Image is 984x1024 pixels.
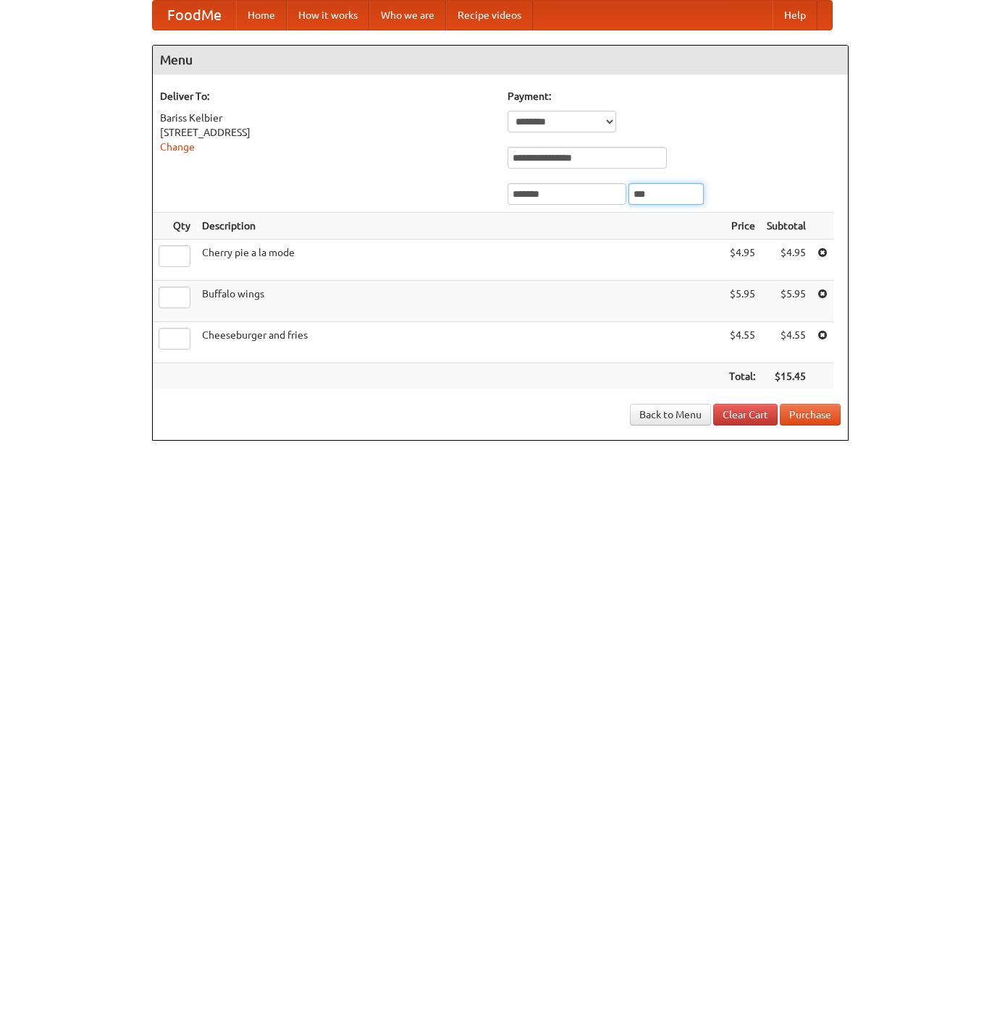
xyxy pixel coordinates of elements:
[773,1,817,30] a: Help
[723,281,761,322] td: $5.95
[196,322,723,363] td: Cheeseburger and fries
[236,1,287,30] a: Home
[446,1,533,30] a: Recipe videos
[153,46,848,75] h4: Menu
[153,1,236,30] a: FoodMe
[761,213,812,240] th: Subtotal
[723,363,761,390] th: Total:
[160,89,493,103] h5: Deliver To:
[723,240,761,281] td: $4.95
[196,281,723,322] td: Buffalo wings
[761,240,812,281] td: $4.95
[160,141,195,153] a: Change
[761,363,812,390] th: $15.45
[369,1,446,30] a: Who we are
[160,111,493,125] div: Bariss Kelbier
[508,89,841,103] h5: Payment:
[780,404,841,426] button: Purchase
[713,404,778,426] a: Clear Cart
[196,240,723,281] td: Cherry pie a la mode
[723,213,761,240] th: Price
[287,1,369,30] a: How it works
[196,213,723,240] th: Description
[630,404,711,426] a: Back to Menu
[160,125,493,140] div: [STREET_ADDRESS]
[761,322,812,363] td: $4.55
[761,281,812,322] td: $5.95
[153,213,196,240] th: Qty
[723,322,761,363] td: $4.55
